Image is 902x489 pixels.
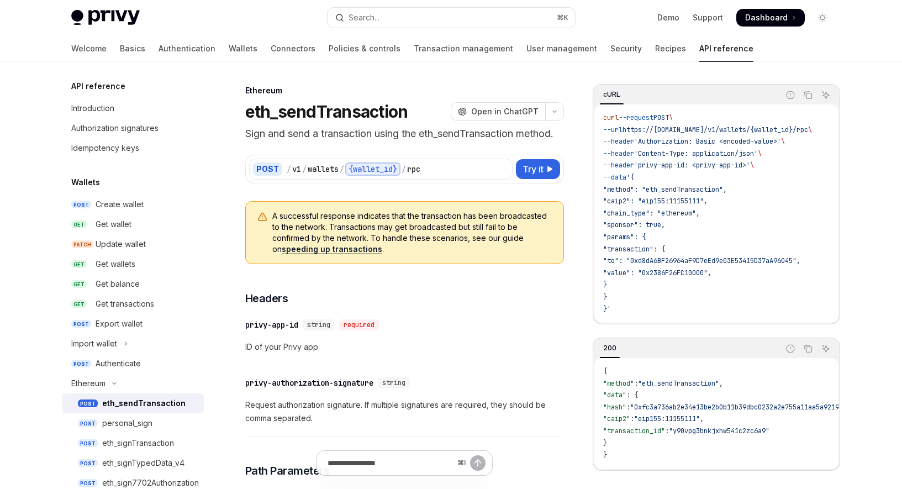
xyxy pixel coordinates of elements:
[78,439,98,448] span: POST
[96,317,143,330] div: Export wallet
[736,9,805,27] a: Dashboard
[814,9,831,27] button: Toggle dark mode
[62,374,204,393] button: Toggle Ethereum section
[603,391,626,399] span: "data"
[62,138,204,158] a: Idempotency keys
[253,162,282,176] div: POST
[669,427,769,435] span: "y90vpg3bnkjxhw541c2zc6a9"
[630,403,893,412] span: "0xfc3a736ab2e34e13be2b0b11b39dbc0232a2e755a11aa5a9219890d3b2c6c7d8"
[623,125,808,134] span: https://[DOMAIN_NAME]/v1/wallets/{wallet_id}/rpc
[245,340,564,354] span: ID of your Privy app.
[71,320,91,328] span: POST
[120,35,145,62] a: Basics
[630,414,634,423] span: :
[402,164,406,175] div: /
[71,176,100,189] h5: Wallets
[470,455,486,471] button: Send message
[62,294,204,314] a: GETGet transactions
[71,35,107,62] a: Welcome
[96,277,140,291] div: Get balance
[603,209,700,218] span: "chain_type": "ethereum",
[603,185,727,194] span: "method": "eth_sendTransaction",
[102,397,186,410] div: eth_sendTransaction
[638,379,719,388] span: "eth_sendTransaction"
[603,149,634,158] span: --header
[557,13,568,22] span: ⌘ K
[62,413,204,433] a: POSTpersonal_sign
[665,427,669,435] span: :
[626,391,638,399] span: : {
[302,164,307,175] div: /
[71,240,93,249] span: PATCH
[245,102,408,122] h1: eth_sendTransaction
[159,35,215,62] a: Authentication
[71,201,91,209] span: POST
[603,220,665,229] span: "sponsor": true,
[471,106,539,117] span: Open in ChatGPT
[308,164,339,175] div: wallets
[78,459,98,467] span: POST
[819,88,833,102] button: Ask AI
[62,354,204,374] a: POSTAuthenticate
[62,393,204,413] a: POSTeth_sendTransaction
[71,122,159,135] div: Authorization signatures
[634,137,781,146] span: 'Authorization: Basic <encoded-value>'
[96,198,144,211] div: Create wallet
[603,137,634,146] span: --header
[653,113,669,122] span: POST
[62,453,204,473] a: POSTeth_signTypedData_v4
[102,437,174,450] div: eth_signTransaction
[96,218,131,231] div: Get wallet
[699,35,753,62] a: API reference
[451,102,545,121] button: Open in ChatGPT
[328,8,575,28] button: Open search
[382,378,405,387] span: string
[750,161,754,170] span: \
[71,337,117,350] div: Import wallet
[626,403,630,412] span: :
[655,35,686,62] a: Recipes
[634,379,638,388] span: :
[62,214,204,234] a: GETGet wallet
[62,98,204,118] a: Introduction
[307,320,330,329] span: string
[634,149,758,158] span: 'Content-Type: application/json'
[271,35,315,62] a: Connectors
[287,164,291,175] div: /
[62,234,204,254] a: PATCHUpdate wallet
[603,161,634,170] span: --header
[407,164,420,175] div: rpc
[328,451,453,475] input: Ask a question...
[62,254,204,274] a: GETGet wallets
[781,137,785,146] span: \
[523,162,544,176] span: Try it
[71,377,106,390] div: Ethereum
[71,80,125,93] h5: API reference
[245,377,373,388] div: privy-authorization-signature
[414,35,513,62] a: Transaction management
[349,11,379,24] div: Search...
[71,300,87,308] span: GET
[626,173,634,182] span: '{
[669,113,673,122] span: \
[71,102,114,115] div: Introduction
[603,439,607,448] span: }
[603,173,626,182] span: --data
[78,399,98,408] span: POST
[603,280,607,289] span: }
[292,164,301,175] div: v1
[634,414,700,423] span: "eip155:11155111"
[62,118,204,138] a: Authorization signatures
[603,427,665,435] span: "transaction_id"
[801,341,815,356] button: Copy the contents from the code block
[245,291,288,306] span: Headers
[600,341,620,355] div: 200
[603,450,607,459] span: }
[245,319,298,330] div: privy-app-id
[603,269,711,277] span: "value": "0x2386F26FC10000",
[329,35,400,62] a: Policies & controls
[603,367,607,376] span: {
[245,126,564,141] p: Sign and send a transaction using the eth_sendTransaction method.
[71,10,140,25] img: light logo
[78,479,98,487] span: POST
